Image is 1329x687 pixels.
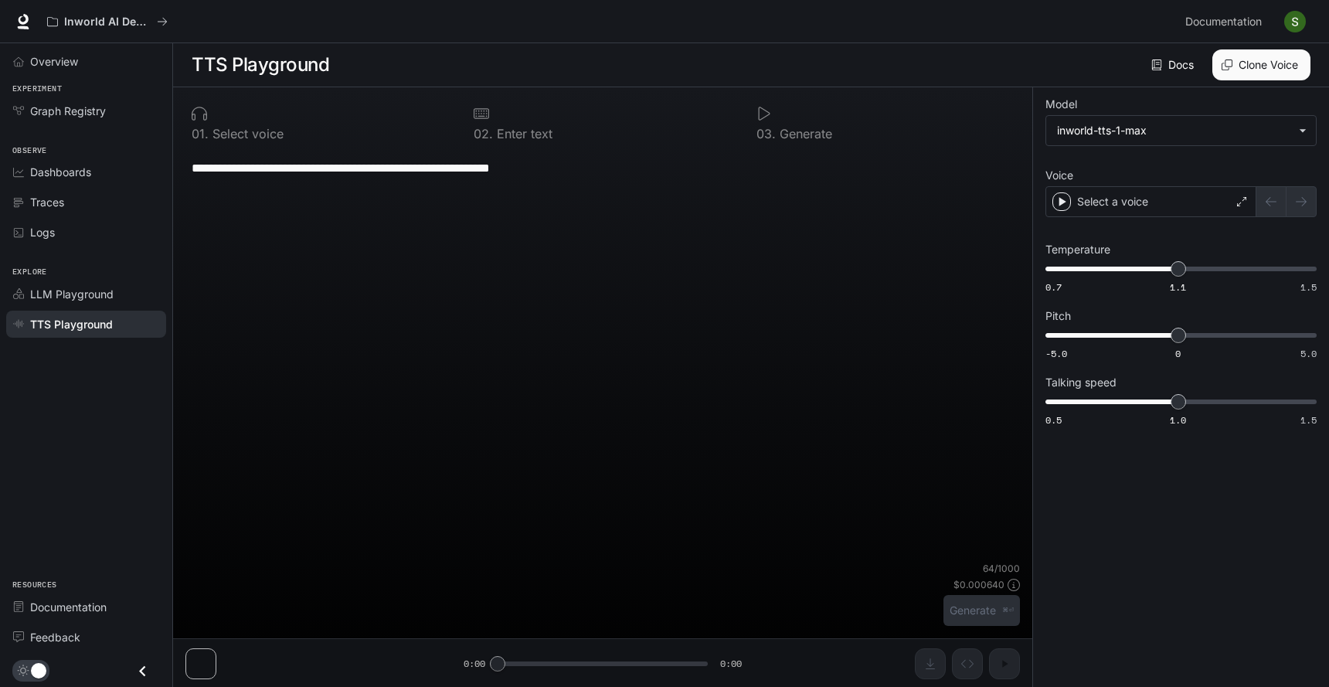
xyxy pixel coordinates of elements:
[1046,116,1316,145] div: inworld-tts-1-max
[30,286,114,302] span: LLM Playground
[953,578,1004,591] p: $ 0.000640
[1179,6,1273,37] a: Documentation
[30,194,64,210] span: Traces
[209,128,284,140] p: Select voice
[6,158,166,185] a: Dashboards
[125,655,160,687] button: Close drawer
[474,128,493,140] p: 0 2 .
[1045,347,1067,360] span: -5.0
[192,49,329,80] h1: TTS Playground
[40,6,175,37] button: All workspaces
[1077,194,1148,209] p: Select a voice
[1057,123,1291,138] div: inworld-tts-1-max
[1284,11,1306,32] img: User avatar
[6,48,166,75] a: Overview
[1300,347,1317,360] span: 5.0
[6,624,166,651] a: Feedback
[6,189,166,216] a: Traces
[756,128,776,140] p: 0 3 .
[983,562,1020,575] p: 64 / 1000
[30,599,107,615] span: Documentation
[1148,49,1200,80] a: Docs
[6,311,166,338] a: TTS Playground
[30,164,91,180] span: Dashboards
[1300,413,1317,427] span: 1.5
[30,316,113,332] span: TTS Playground
[1045,244,1110,255] p: Temperature
[6,219,166,246] a: Logs
[30,224,55,240] span: Logs
[493,128,552,140] p: Enter text
[1170,413,1186,427] span: 1.0
[1212,49,1310,80] button: Clone Voice
[6,593,166,621] a: Documentation
[1175,347,1181,360] span: 0
[1045,311,1071,321] p: Pitch
[1185,12,1262,32] span: Documentation
[1280,6,1310,37] button: User avatar
[1045,170,1073,181] p: Voice
[1045,413,1062,427] span: 0.5
[1045,281,1062,294] span: 0.7
[192,128,209,140] p: 0 1 .
[1170,281,1186,294] span: 1.1
[6,97,166,124] a: Graph Registry
[30,629,80,645] span: Feedback
[776,128,832,140] p: Generate
[30,103,106,119] span: Graph Registry
[30,53,78,70] span: Overview
[6,281,166,308] a: LLM Playground
[1045,377,1117,388] p: Talking speed
[64,15,151,29] p: Inworld AI Demos
[31,661,46,678] span: Dark mode toggle
[1300,281,1317,294] span: 1.5
[1045,99,1077,110] p: Model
